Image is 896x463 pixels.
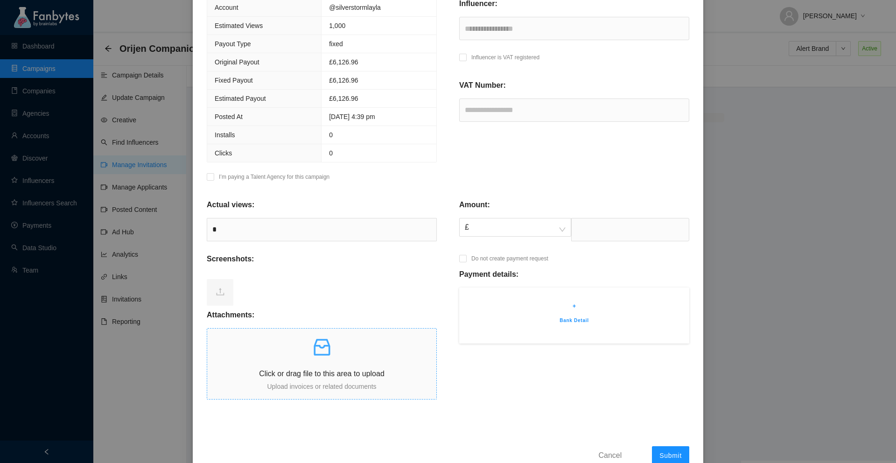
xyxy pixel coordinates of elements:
p: Attachments: [207,309,254,321]
p: + [473,302,675,311]
span: Posted At [215,113,243,120]
span: Original Payout [215,58,259,66]
span: 0 [329,131,333,139]
p: Screenshots: [207,253,254,265]
span: inboxClick or drag file to this area to uploadUpload invoices or related documents [207,329,436,399]
button: Cancel [591,448,629,463]
p: Payment details: [459,269,518,280]
span: Account [215,4,238,11]
span: inbox [311,336,333,358]
span: Payout Type [215,40,251,48]
span: Clicks [215,149,232,157]
p: Bank Detail [473,316,675,325]
span: Cancel [598,449,622,461]
p: Upload invoices or related documents [207,381,436,392]
span: £ 6,126.96 [329,58,358,66]
span: fixed [329,40,343,48]
span: Installs [215,131,235,139]
p: VAT Number: [459,80,506,91]
span: £6,126.96 [329,77,358,84]
span: £ [465,218,566,236]
p: Click or drag file to this area to upload [207,368,436,379]
p: I’m paying a Talent Agency for this campaign [219,172,329,182]
span: Estimated Views [215,22,263,29]
p: Influencer is VAT registered [471,53,539,62]
span: upload [216,287,225,296]
p: Amount: [459,199,490,210]
span: Submit [659,452,682,459]
span: @silverstormlayla [329,4,381,11]
p: Do not create payment request [471,254,548,263]
span: Estimated Payout [215,95,266,102]
span: £6,126.96 [329,95,358,102]
p: Actual views: [207,199,254,210]
span: [DATE] 4:39 pm [329,113,375,120]
span: 1,000 [329,22,345,29]
span: Fixed Payout [215,77,253,84]
span: 0 [329,149,333,157]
